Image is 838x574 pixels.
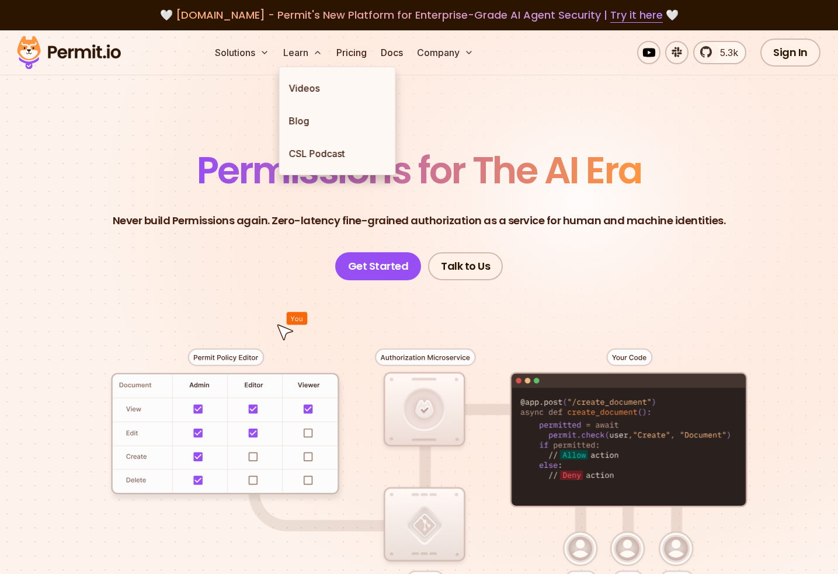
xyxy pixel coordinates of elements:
[12,33,126,72] img: Permit logo
[197,144,642,196] span: Permissions for The AI Era
[428,252,503,280] a: Talk to Us
[760,39,820,67] a: Sign In
[28,7,810,23] div: 🤍 🤍
[210,41,274,64] button: Solutions
[713,46,738,60] span: 5.3k
[412,41,478,64] button: Company
[376,41,408,64] a: Docs
[280,137,395,170] a: CSL Podcast
[280,72,395,105] a: Videos
[335,252,422,280] a: Get Started
[280,105,395,137] a: Blog
[113,213,726,229] p: Never build Permissions again. Zero-latency fine-grained authorization as a service for human and...
[693,41,746,64] a: 5.3k
[332,41,371,64] a: Pricing
[279,41,327,64] button: Learn
[610,8,663,23] a: Try it here
[176,8,663,22] span: [DOMAIN_NAME] - Permit's New Platform for Enterprise-Grade AI Agent Security |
